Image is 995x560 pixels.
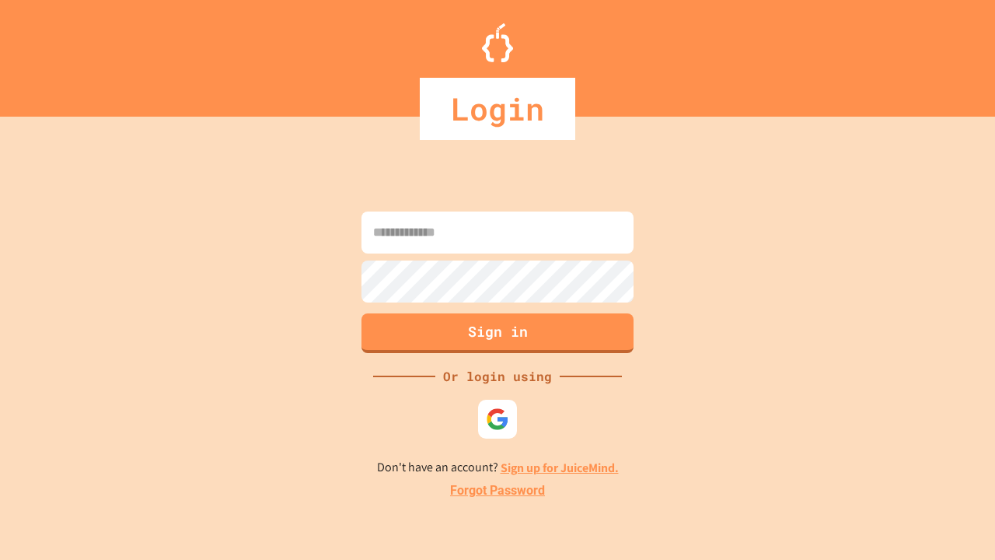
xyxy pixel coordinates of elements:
[482,23,513,62] img: Logo.svg
[377,458,619,478] p: Don't have an account?
[866,430,979,496] iframe: chat widget
[435,367,560,386] div: Or login using
[501,460,619,476] a: Sign up for JuiceMind.
[420,78,575,140] div: Login
[450,481,545,500] a: Forgot Password
[930,498,979,544] iframe: chat widget
[361,313,634,353] button: Sign in
[486,408,509,431] img: google-icon.svg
